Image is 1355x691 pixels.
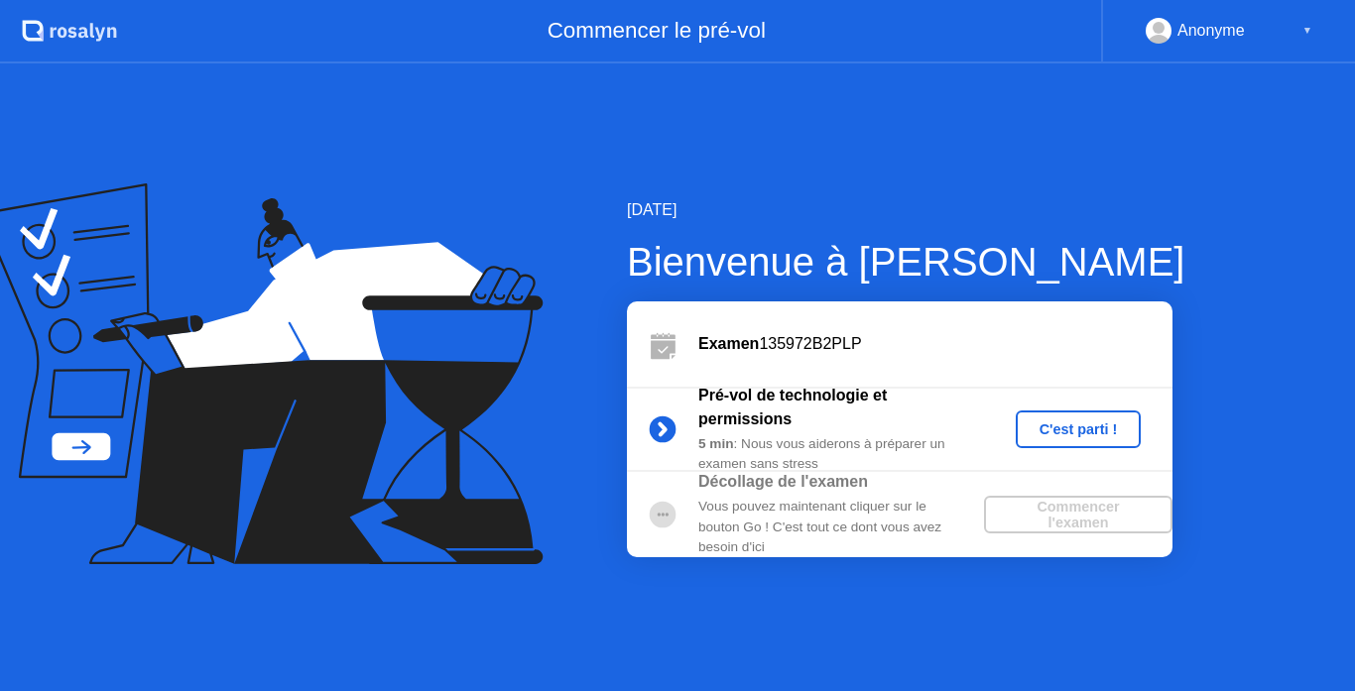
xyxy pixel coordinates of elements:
[627,198,1184,222] div: [DATE]
[698,497,984,557] div: Vous pouvez maintenant cliquer sur le bouton Go ! C'est tout ce dont vous avez besoin d'ici
[698,434,984,475] div: : Nous vous aiderons à préparer un examen sans stress
[698,473,868,490] b: Décollage de l'examen
[627,232,1184,291] div: Bienvenue à [PERSON_NAME]
[698,387,887,427] b: Pré-vol de technologie et permissions
[984,496,1172,533] button: Commencer l'examen
[1302,18,1312,44] div: ▼
[698,335,759,352] b: Examen
[698,332,1172,356] div: 135972B2PLP
[1177,18,1245,44] div: Anonyme
[1024,421,1134,437] div: C'est parti !
[1016,410,1142,448] button: C'est parti !
[992,499,1165,530] div: Commencer l'examen
[698,436,734,451] b: 5 min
